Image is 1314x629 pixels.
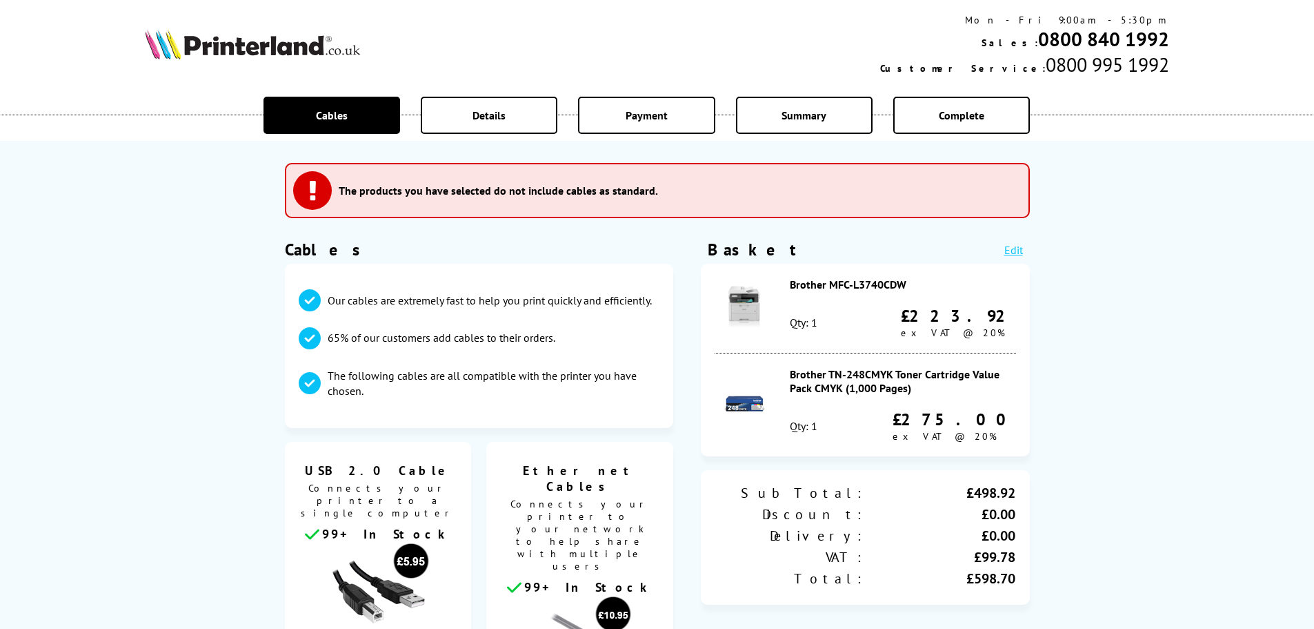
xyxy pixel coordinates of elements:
span: Summary [782,108,826,122]
div: Brother MFC-L3740CDW [790,278,1016,291]
span: Connects your printer to a single computer [292,478,464,526]
span: 99+ In Stock [322,526,450,542]
span: ex VAT @ 20% [893,430,997,443]
span: USB 2.0 Cable [295,463,461,478]
div: VAT: [715,548,865,566]
a: 0800 840 1992 [1038,26,1169,52]
div: Delivery: [715,527,865,545]
img: Printerland Logo [145,29,360,59]
span: Customer Service: [880,62,1046,75]
div: £223.92 [901,305,1016,327]
span: Details [472,108,506,122]
div: Total: [715,570,865,588]
img: Brother TN-248CMYK Toner Cartridge Value Pack CMYK (1,000 Pages) [720,380,768,428]
div: £498.92 [865,484,1015,502]
div: £275.00 [893,409,1016,430]
img: Brother MFC-L3740CDW [720,283,768,331]
div: £0.00 [865,527,1015,545]
h1: Cables [285,239,673,260]
div: Qty: 1 [790,316,817,329]
div: £99.78 [865,548,1015,566]
span: Sales: [982,37,1038,49]
span: Payment [626,108,668,122]
div: £598.70 [865,570,1015,588]
span: 99+ In Stock [524,579,653,595]
span: ex VAT @ 20% [901,327,1005,339]
div: Qty: 1 [790,419,817,433]
div: £0.00 [865,505,1015,523]
p: The following cables are all compatible with the printer you have chosen. [328,368,659,399]
p: 65% of our customers add cables to their orders. [328,330,555,345]
div: Brother TN-248CMYK Toner Cartridge Value Pack CMYK (1,000 Pages) [790,367,1016,395]
span: Complete [939,108,984,122]
a: Edit [1004,243,1023,257]
p: Our cables are extremely fast to help you print quickly and efficiently. [328,293,652,308]
span: Connects your printer to your network to help share with multiple users [493,494,666,579]
div: Discount: [715,505,865,523]
div: Sub Total: [715,484,865,502]
span: Cables [316,108,348,122]
span: 0800 995 1992 [1046,52,1169,77]
div: Basket [708,239,797,260]
span: Ethernet Cables [497,463,662,494]
div: Mon - Fri 9:00am - 5:30pm [880,14,1169,26]
h3: The products you have selected do not include cables as standard. [339,184,658,197]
